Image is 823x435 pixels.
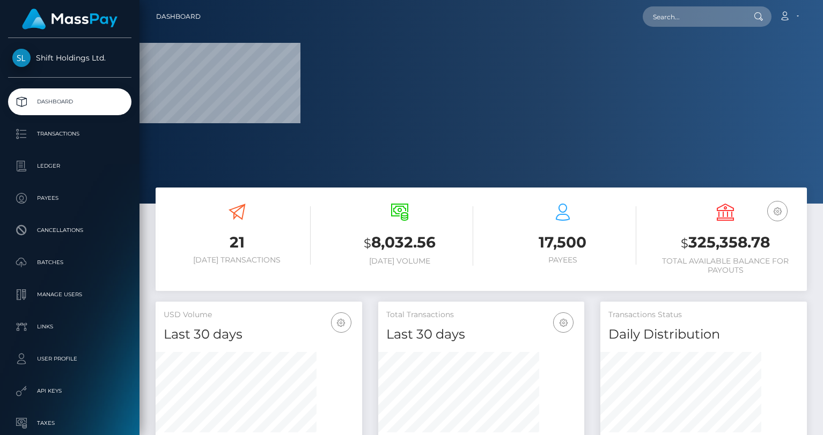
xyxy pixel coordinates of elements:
[12,319,127,335] p: Links
[156,5,201,28] a: Dashboard
[8,346,131,372] a: User Profile
[12,415,127,431] p: Taxes
[652,257,799,275] h6: Total Available Balance for Payouts
[12,190,127,206] p: Payees
[8,185,131,212] a: Payees
[12,222,127,238] p: Cancellations
[652,232,799,254] h3: 325,358.78
[327,257,474,266] h6: [DATE] Volume
[12,94,127,110] p: Dashboard
[364,236,371,251] small: $
[12,49,31,67] img: Shift Holdings Ltd.
[22,9,117,29] img: MassPay Logo
[8,217,131,244] a: Cancellations
[681,236,688,251] small: $
[8,313,131,340] a: Links
[8,88,131,115] a: Dashboard
[164,256,311,265] h6: [DATE] Transactions
[489,232,636,253] h3: 17,500
[8,53,131,63] span: Shift Holdings Ltd.
[608,325,799,344] h4: Daily Distribution
[12,287,127,303] p: Manage Users
[8,249,131,276] a: Batches
[608,310,799,320] h5: Transactions Status
[164,325,354,344] h4: Last 30 days
[327,232,474,254] h3: 8,032.56
[12,158,127,174] p: Ledger
[12,254,127,271] p: Batches
[8,281,131,308] a: Manage Users
[8,153,131,179] a: Ledger
[164,232,311,253] h3: 21
[8,378,131,404] a: API Keys
[643,6,744,27] input: Search...
[164,310,354,320] h5: USD Volume
[386,325,577,344] h4: Last 30 days
[12,351,127,367] p: User Profile
[12,383,127,399] p: API Keys
[386,310,577,320] h5: Total Transactions
[489,256,636,265] h6: Payees
[12,126,127,142] p: Transactions
[8,121,131,147] a: Transactions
